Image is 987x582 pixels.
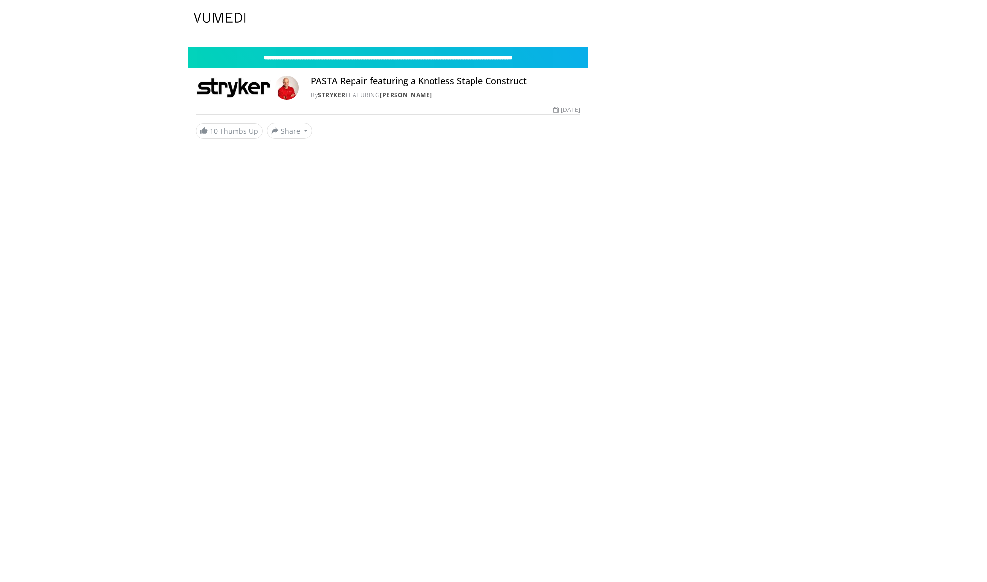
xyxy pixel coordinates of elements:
[318,91,346,99] a: Stryker
[275,76,299,100] img: Avatar
[311,76,580,87] h4: PASTA Repair featuring a Knotless Staple Construct
[267,123,313,139] button: Share
[196,123,263,139] a: 10 Thumbs Up
[553,106,580,114] div: [DATE]
[210,126,218,136] span: 10
[194,13,246,23] img: VuMedi Logo
[380,91,432,99] a: [PERSON_NAME]
[311,91,580,100] div: By FEATURING
[196,76,272,100] img: Stryker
